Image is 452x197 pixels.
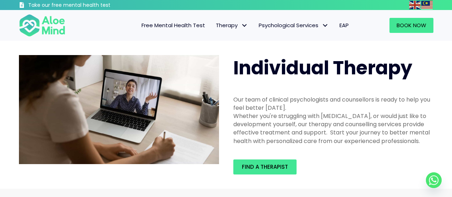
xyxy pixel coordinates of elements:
[242,163,288,171] span: Find a therapist
[141,21,205,29] span: Free Mental Health Test
[259,21,329,29] span: Psychological Services
[28,2,149,9] h3: Take our free mental health test
[389,18,433,33] a: Book Now
[339,21,349,29] span: EAP
[210,18,253,33] a: TherapyTherapy: submenu
[233,159,297,174] a: Find a therapist
[233,55,412,81] span: Individual Therapy
[421,1,433,9] img: ms
[409,1,421,9] a: English
[19,55,219,164] img: Therapy online individual
[421,1,433,9] a: Malay
[239,20,250,31] span: Therapy: submenu
[233,112,433,145] div: Whether you're struggling with [MEDICAL_DATA], or would just like to development yourself, our th...
[216,21,248,29] span: Therapy
[19,2,149,10] a: Take our free mental health test
[19,14,65,37] img: Aloe mind Logo
[233,95,433,112] div: Our team of clinical psychologists and counsellors is ready to help you feel better [DATE].
[253,18,334,33] a: Psychological ServicesPsychological Services: submenu
[75,18,354,33] nav: Menu
[136,18,210,33] a: Free Mental Health Test
[397,21,426,29] span: Book Now
[426,172,442,188] a: Whatsapp
[409,1,421,9] img: en
[320,20,331,31] span: Psychological Services: submenu
[334,18,354,33] a: EAP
